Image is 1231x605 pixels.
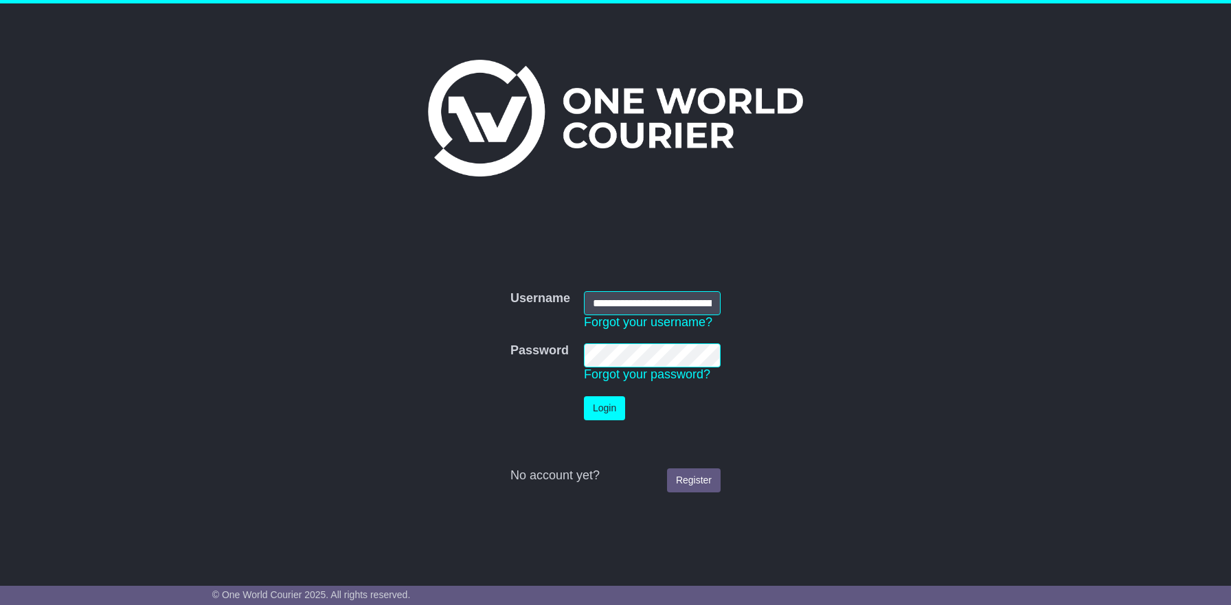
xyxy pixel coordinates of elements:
[584,396,625,420] button: Login
[212,589,411,600] span: © One World Courier 2025. All rights reserved.
[667,468,721,492] a: Register
[584,367,710,381] a: Forgot your password?
[510,468,721,483] div: No account yet?
[510,291,570,306] label: Username
[510,343,569,358] label: Password
[428,60,803,176] img: One World
[584,315,712,329] a: Forgot your username?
